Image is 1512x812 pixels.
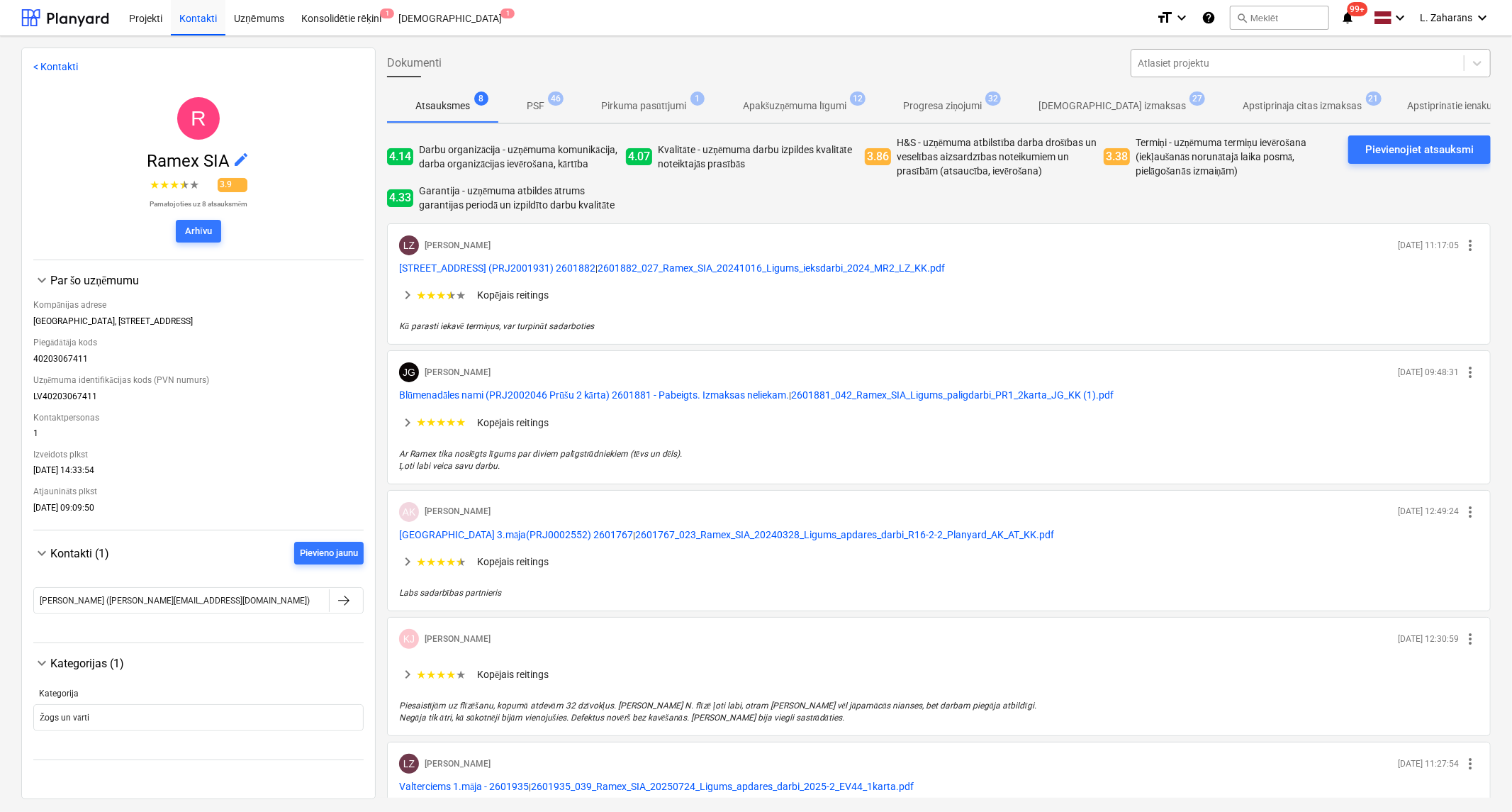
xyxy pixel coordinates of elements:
[177,97,220,140] div: Ramex
[1398,758,1459,770] p: [DATE] 11:27:54
[399,754,419,774] div: Lauris Zaharāns
[399,362,419,382] div: Jānis Grāmatnieks
[387,189,413,207] span: 4.33
[1104,148,1130,166] span: 3.38
[159,177,169,194] span: ★
[791,388,1114,402] button: 2601881_042_Ramex_SIA_Ligums_paligdarbi_PR1_2karta_JG_KK (1).pdf
[436,416,446,429] span: ★
[527,99,544,113] p: PSF
[33,272,364,289] div: Par šo uzņēmumu
[1189,91,1205,106] span: 27
[399,779,1479,794] p: |
[425,633,491,645] p: [PERSON_NAME]
[1462,364,1479,381] span: more_vert
[399,553,1479,570] div: ★★★★★Kopējais reitings
[185,223,212,240] div: Arhīvu
[436,289,446,302] span: ★
[33,289,364,518] div: Par šo uzņēmumu
[426,668,436,682] span: ★
[850,91,866,106] span: 12
[399,529,633,540] span: Ropažu ielas 3.māja(PRJ0002552) 2601767
[191,106,206,130] span: R
[426,416,436,429] span: ★
[903,99,982,113] p: Progresa ziņojumi
[416,668,426,682] span: ★
[387,148,413,166] span: 4.14
[446,555,456,569] span: ★
[1408,99,1503,113] p: Apstiprinātie ienākumi
[897,135,1098,178] p: H&S - uzņēmuma atbilstība darba drošības un veselības aizsardzības noteikumiem un prasībām (atsau...
[477,288,549,302] p: Kopējais reitings
[399,287,416,304] span: keyboard_arrow_right
[399,414,416,431] span: keyboard_arrow_right
[416,416,426,429] span: ★
[658,143,859,171] p: Kvalitāte - uzņēmuma darbu izpildes kvalitāte noteiktajās prasībās
[40,713,89,723] div: Žogs un vārti
[416,289,426,302] span: ★
[436,555,446,569] span: ★
[865,148,891,166] span: 3.86
[50,547,109,560] span: Kontakti (1)
[33,391,364,407] div: LV40203067411
[399,587,1479,599] p: Labs sadarbības partnieris
[33,332,364,354] div: Piegādātāja kods
[474,91,488,106] span: 8
[399,389,789,401] span: Blūmenadāles nami (PRJ2002046 Prūšu 2 kārta) 2601881 - Pabeigts. Izmaksas neliekam.
[50,657,364,670] div: Kategorijas (1)
[33,542,364,564] div: Kontakti (1)Pievieno jaunu
[33,61,78,72] a: < Kontakti
[380,9,394,18] span: 1
[399,666,1479,683] div: ★★★★★Kopējais reitings
[477,416,549,430] p: Kopējais reitings
[50,274,364,287] div: Par šo uzņēmumu
[399,700,1479,724] p: Piesaistījām uz flīzēšanu, kopumā atdevām 32 dzīvokļus. [PERSON_NAME] N. flīzē ļoti labi, otram [...
[1441,744,1512,812] iframe: Chat Widget
[415,99,470,113] p: Atsauksmes
[1398,367,1459,379] p: [DATE] 09:48:31
[233,151,250,168] span: edit
[1243,99,1362,113] p: Apstiprināja citas izmaksas
[399,261,595,275] button: [STREET_ADDRESS] (PRJ2001931) 2601882
[33,354,364,369] div: 40203067411
[531,779,914,794] button: 2601935_039_Ramex_SIA_20250724_Ligums_apdares_darbi_2025-2_EV44_1karta.pdf
[33,564,364,631] div: Kontakti (1)Pievieno jaunu
[477,555,549,569] p: Kopējais reitings
[399,553,416,570] span: keyboard_arrow_right
[456,289,466,302] span: ★
[1348,135,1491,164] button: Pievienojiet atsauksmi
[456,416,466,429] span: ★
[33,428,364,444] div: 1
[33,272,50,289] span: keyboard_arrow_down
[1398,240,1459,252] p: [DATE] 11:17:05
[399,528,633,542] button: [GEOGRAPHIC_DATA] 3.māja(PRJ0002552) 2601767
[399,629,419,649] div: Kristaps Juška
[743,99,847,113] p: Apakšuzņēmuma līgumi
[1462,237,1479,254] span: more_vert
[399,261,1479,275] p: |
[399,262,595,274] span: Mazā Robežu iela 2 (PRJ2001931) 2601882
[598,261,945,275] button: 2601882_027_Ramex_SIA_20241016_Ligums_ieksdarbi_2024_MR2_LZ_KK.pdf
[218,178,247,191] span: 3.9
[601,99,686,113] p: Pirkuma pasūtījumi
[690,91,705,106] span: 1
[39,689,358,699] div: Kategorija
[33,655,364,672] div: Kategorijas (1)
[169,177,179,194] span: ★
[403,367,415,378] span: JG
[33,294,364,316] div: Kompānijas adrese
[33,444,364,465] div: Izveidots plkst
[436,668,446,682] span: ★
[403,506,416,518] span: AK
[294,542,364,564] button: Pievieno jaunu
[635,528,1054,542] button: 2601767_023_Ramex_SIA_20240328_Ligums_apdares_darbi_R16-2-2_Planyard_AK_AT_KK.pdf
[33,316,364,332] div: [GEOGRAPHIC_DATA], [STREET_ADDRESS]
[1462,504,1479,521] span: more_vert
[150,199,247,208] p: Pamatojoties uz 8 atsauksmēm
[1365,140,1474,159] div: Pievienojiet atsauksmi
[399,448,1479,472] p: Ar Ramex tika noslēgts līgums par diviem palīgstrādniekiem (tēvs un dēls). Ļoti labi veica savu d...
[387,55,442,72] span: Dokumenti
[416,555,426,569] span: ★
[1398,506,1459,518] p: [DATE] 12:49:24
[176,220,221,243] button: Arhīvu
